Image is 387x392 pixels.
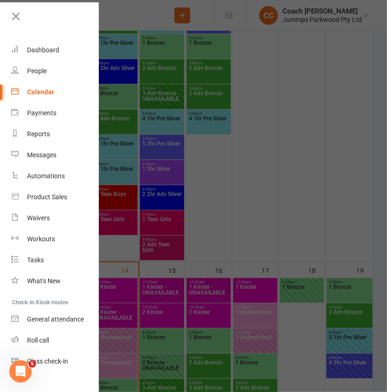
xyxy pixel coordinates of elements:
[11,250,99,271] a: Tasks
[11,82,99,103] a: Calendar
[27,130,50,138] div: Reports
[27,256,44,264] div: Tasks
[11,271,99,292] a: What's New
[11,103,99,124] a: Payments
[11,208,99,229] a: Waivers
[27,336,49,344] div: Roll call
[27,357,68,365] div: Class check-in
[11,61,99,82] a: People
[9,360,32,383] iframe: Intercom live chat
[11,40,99,61] a: Dashboard
[27,151,56,159] div: Messages
[11,145,99,166] a: Messages
[27,88,54,96] div: Calendar
[27,109,56,117] div: Payments
[28,360,36,368] span: 5
[27,214,50,222] div: Waivers
[27,46,59,54] div: Dashboard
[11,229,99,250] a: Workouts
[27,193,67,201] div: Product Sales
[27,235,55,243] div: Workouts
[11,187,99,208] a: Product Sales
[11,166,99,187] a: Automations
[11,309,99,330] a: General attendance kiosk mode
[27,67,47,75] div: People
[11,124,99,145] a: Reports
[11,351,99,372] a: Class kiosk mode
[11,330,99,351] a: Roll call
[27,277,61,285] div: What's New
[27,315,84,323] div: General attendance
[27,172,65,180] div: Automations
